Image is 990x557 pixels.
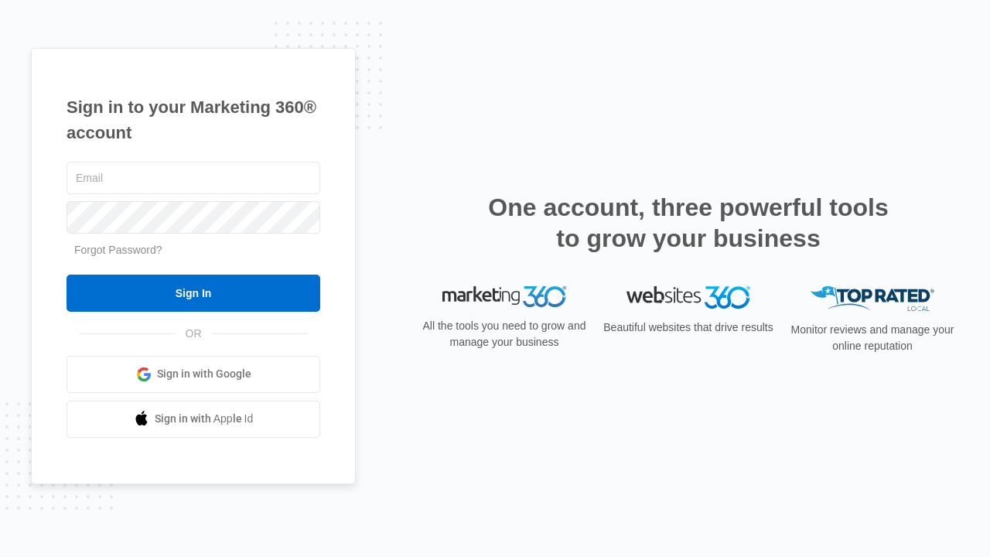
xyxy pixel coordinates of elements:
[67,162,320,194] input: Email
[67,401,320,438] a: Sign in with Apple Id
[74,244,162,256] a: Forgot Password?
[811,286,934,312] img: Top Rated Local
[67,275,320,312] input: Sign In
[418,318,591,350] p: All the tools you need to grow and manage your business
[786,322,959,354] p: Monitor reviews and manage your online reputation
[67,356,320,393] a: Sign in with Google
[175,326,213,342] span: OR
[483,192,893,254] h2: One account, three powerful tools to grow your business
[602,320,775,336] p: Beautiful websites that drive results
[155,411,254,427] span: Sign in with Apple Id
[442,286,566,308] img: Marketing 360
[67,94,320,145] h1: Sign in to your Marketing 360® account
[157,366,251,382] span: Sign in with Google
[626,286,750,309] img: Websites 360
